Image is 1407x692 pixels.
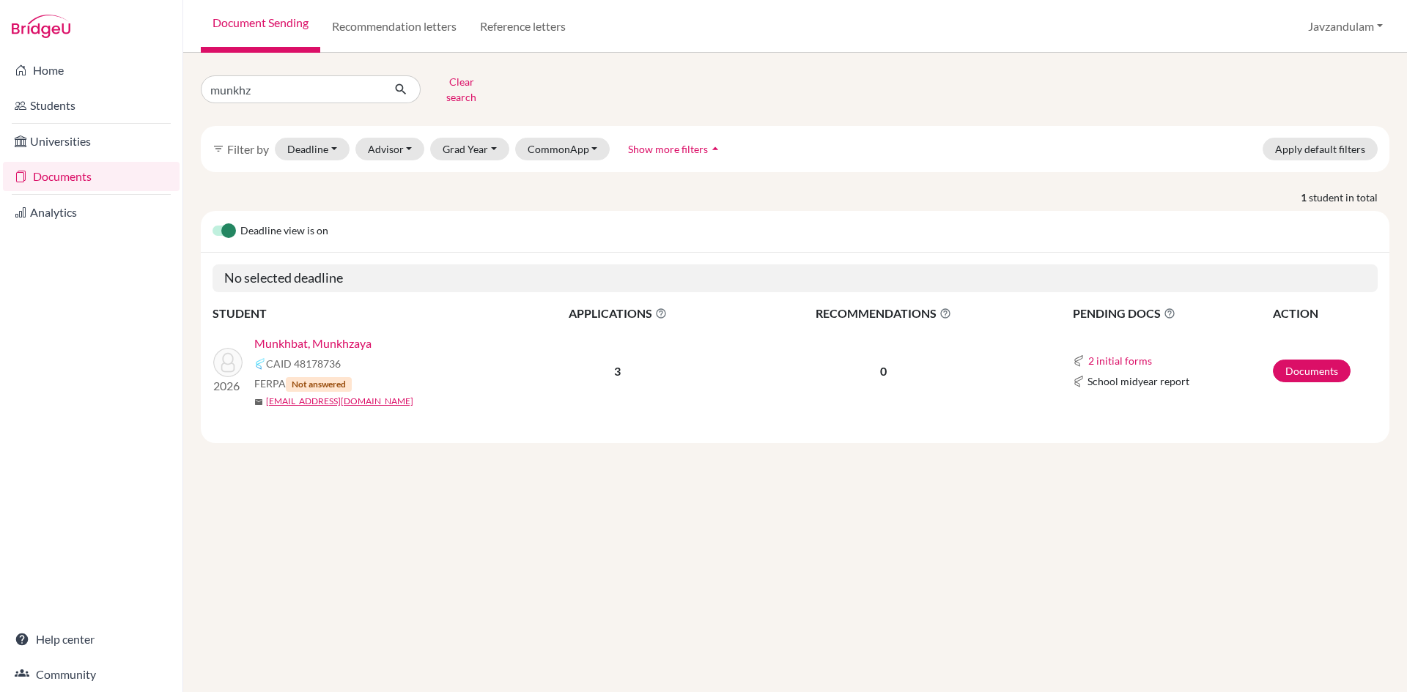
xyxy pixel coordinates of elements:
a: Home [3,56,180,85]
a: [EMAIL_ADDRESS][DOMAIN_NAME] [266,395,413,408]
button: Apply default filters [1263,138,1378,160]
span: student in total [1309,190,1389,205]
span: CAID 48178736 [266,356,341,371]
button: 2 initial forms [1087,352,1153,369]
th: ACTION [1272,304,1378,323]
strong: 1 [1301,190,1309,205]
i: arrow_drop_up [708,141,723,156]
img: Common App logo [1073,355,1085,367]
a: Universities [3,127,180,156]
a: Documents [1273,360,1351,382]
button: Show more filtersarrow_drop_up [616,138,735,160]
span: APPLICATIONS [506,305,729,322]
img: Common App logo [1073,376,1085,387]
img: Common App logo [254,358,266,370]
span: School midyear report [1087,373,1189,389]
span: PENDING DOCS [1073,305,1271,322]
a: Documents [3,162,180,191]
i: filter_list [213,143,224,155]
p: 0 [731,362,1037,380]
span: Filter by [227,142,269,156]
input: Find student by name... [201,75,383,103]
a: Help center [3,625,180,654]
button: Grad Year [430,138,509,160]
span: Show more filters [628,143,708,155]
p: 2026 [213,377,243,395]
a: Community [3,660,180,689]
span: FERPA [254,376,352,392]
span: RECOMMENDATIONS [731,305,1037,322]
button: CommonApp [515,138,610,160]
button: Advisor [355,138,425,160]
span: mail [254,398,263,406]
img: Munkhbat, Munkhzaya [213,348,243,377]
button: Deadline [275,138,350,160]
span: Deadline view is on [240,223,328,240]
button: Clear search [421,70,502,108]
span: Not answered [286,377,352,392]
a: Students [3,91,180,120]
h5: No selected deadline [213,264,1378,292]
a: Munkhbat, Munkhzaya [254,335,372,352]
th: STUDENT [213,304,506,323]
button: Javzandulam [1301,12,1389,40]
b: 3 [614,364,621,378]
img: Bridge-U [12,15,70,38]
a: Analytics [3,198,180,227]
